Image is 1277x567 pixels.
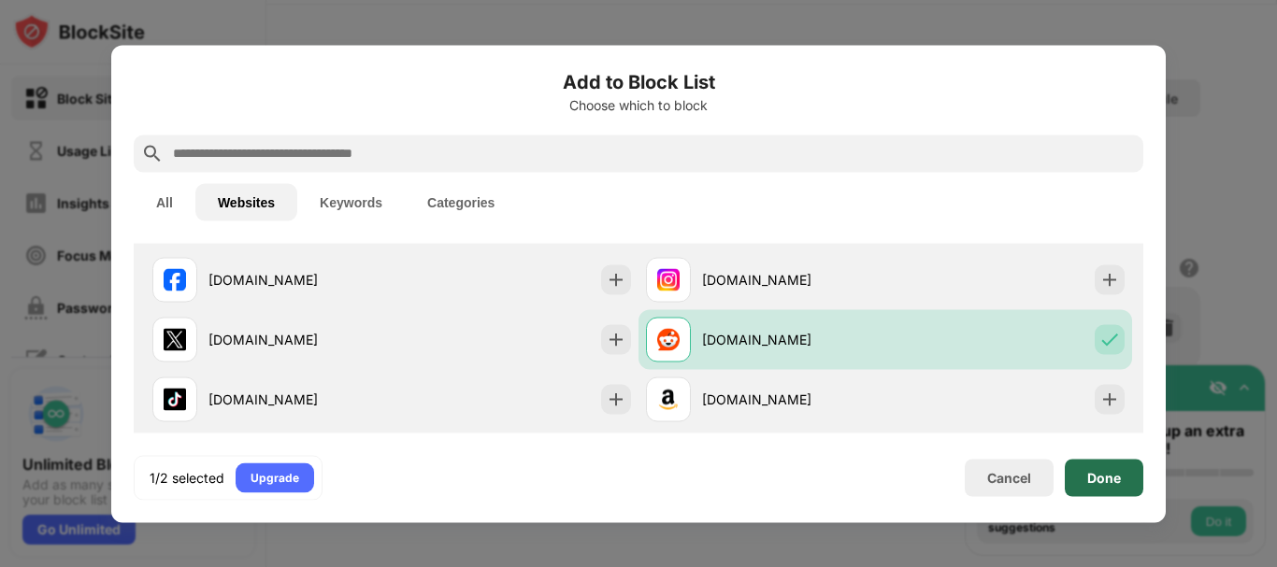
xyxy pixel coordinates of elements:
[1087,470,1121,485] div: Done
[208,390,392,409] div: [DOMAIN_NAME]
[208,330,392,349] div: [DOMAIN_NAME]
[141,142,164,164] img: search.svg
[702,270,885,290] div: [DOMAIN_NAME]
[134,97,1143,112] div: Choose which to block
[164,388,186,410] img: favicons
[405,183,517,220] button: Categories
[251,468,299,487] div: Upgrade
[208,270,392,290] div: [DOMAIN_NAME]
[297,183,405,220] button: Keywords
[134,183,195,220] button: All
[150,468,224,487] div: 1/2 selected
[987,470,1031,486] div: Cancel
[195,183,297,220] button: Websites
[657,268,680,291] img: favicons
[657,328,680,350] img: favicons
[134,67,1143,95] h6: Add to Block List
[164,268,186,291] img: favicons
[164,328,186,350] img: favicons
[702,390,885,409] div: [DOMAIN_NAME]
[702,330,885,349] div: [DOMAIN_NAME]
[657,388,680,410] img: favicons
